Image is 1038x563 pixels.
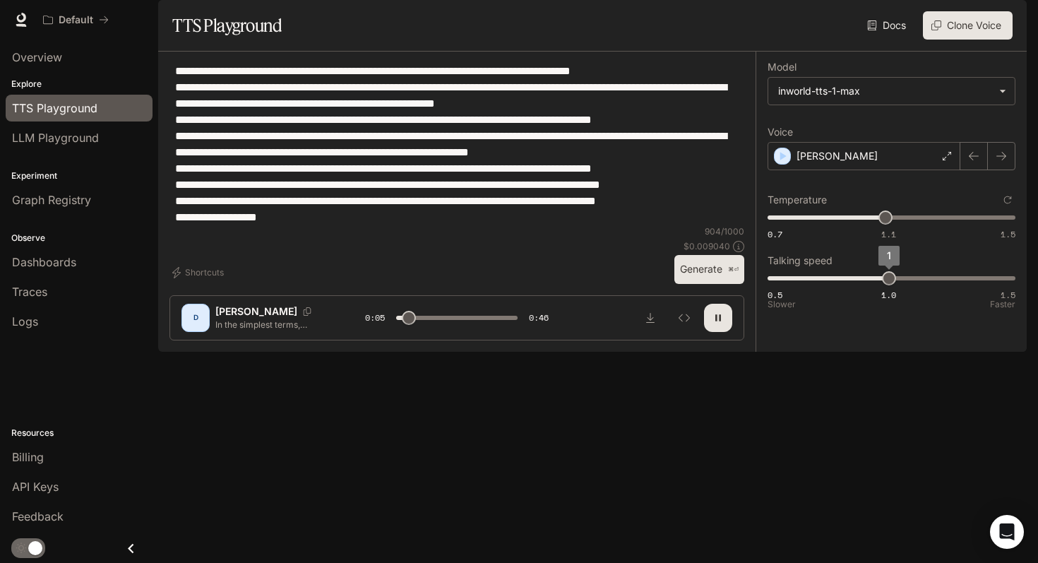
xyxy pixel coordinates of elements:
p: Default [59,14,93,26]
button: Reset to default [1000,192,1015,208]
p: Faster [990,300,1015,309]
button: Copy Voice ID [297,307,317,316]
span: 0.7 [768,228,782,240]
button: Download audio [636,304,664,332]
button: Generate⌘⏎ [674,255,744,284]
div: D [184,307,207,329]
span: 1.1 [881,228,896,240]
p: [PERSON_NAME] [215,304,297,319]
p: ⌘⏎ [728,266,739,274]
div: inworld-tts-1-max [778,84,992,98]
p: Model [768,62,797,72]
button: All workspaces [37,6,115,34]
span: 1.5 [1001,289,1015,301]
div: Open Intercom Messenger [990,515,1024,549]
p: Slower [768,300,796,309]
span: 0:46 [529,311,549,325]
p: Voice [768,127,793,137]
span: 0.5 [768,289,782,301]
span: 1.0 [881,289,896,301]
span: 1 [887,249,891,261]
p: In the simplest terms, academic discourse is how scholars—or academics, as they are sometimes cal... [215,319,331,331]
p: Temperature [768,195,827,205]
p: [PERSON_NAME] [797,149,878,163]
p: Talking speed [768,256,833,266]
h1: TTS Playground [172,11,282,40]
button: Clone Voice [923,11,1013,40]
div: inworld-tts-1-max [768,78,1015,105]
span: 1.5 [1001,228,1015,240]
span: 0:05 [365,311,385,325]
button: Inspect [670,304,698,332]
a: Docs [864,11,912,40]
button: Shortcuts [169,261,229,284]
